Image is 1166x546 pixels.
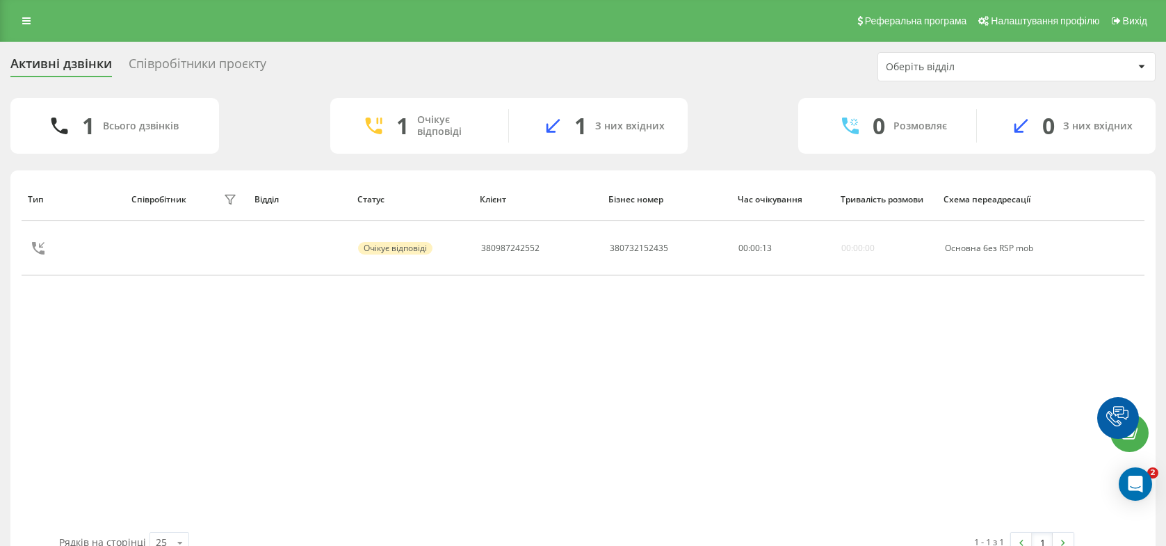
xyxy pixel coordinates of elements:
div: Розмовляє [893,120,947,132]
div: З них вхідних [1063,120,1133,132]
div: Схема переадресації [944,195,1035,204]
span: Реферальна програма [865,15,967,26]
div: Тип [28,195,118,204]
div: Оберіть відділ [886,61,1052,73]
div: Всього дзвінків [103,120,179,132]
div: Основна без RSP mob [945,243,1034,253]
span: 00 [738,242,748,254]
div: Open Intercom Messenger [1119,467,1152,501]
div: 1 [396,113,409,139]
span: 00 [750,242,760,254]
div: Клієнт [480,195,595,204]
div: 1 [574,113,587,139]
div: Очікує відповіді [358,242,432,255]
div: 380987242552 [481,243,540,253]
div: Активні дзвінки [10,56,112,78]
span: Налаштування профілю [991,15,1099,26]
div: Співробітник [131,195,186,204]
div: 380732152435 [610,243,668,253]
div: Тривалість розмови [841,195,930,204]
div: Статус [357,195,467,204]
div: Відділ [254,195,344,204]
span: 13 [762,242,772,254]
div: Співробітники проєкту [129,56,266,78]
div: Очікує відповіді [417,114,487,138]
div: 0 [1042,113,1055,139]
div: 1 [82,113,95,139]
span: 2 [1147,467,1158,479]
div: З них вхідних [595,120,665,132]
div: Бізнес номер [608,195,724,204]
span: Вихід [1123,15,1147,26]
div: 0 [873,113,885,139]
div: Час очікування [738,195,827,204]
div: : : [738,243,772,253]
div: 00:00:00 [841,243,875,253]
